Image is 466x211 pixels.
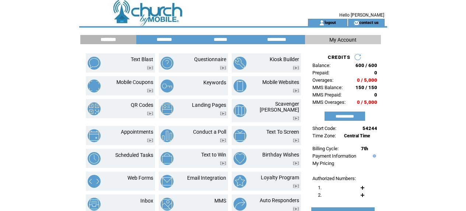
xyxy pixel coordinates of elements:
a: Questionnaire [194,56,226,62]
a: Inbox [140,198,153,204]
a: Email Integration [187,175,226,181]
a: Appointments [121,129,153,135]
img: video.png [220,66,226,70]
img: video.png [293,66,299,70]
span: 0 / 5,000 [357,77,377,83]
span: 150 / 150 [355,85,377,90]
img: text-blast.png [88,57,101,70]
img: loyalty-program.png [234,175,246,188]
a: contact us [359,20,379,25]
a: Payment Information [312,153,356,159]
span: 0 / 5,000 [357,99,377,105]
img: video.png [147,112,153,116]
a: Auto Responders [260,197,299,203]
a: Web Forms [127,175,153,181]
span: MMS Prepaid: [312,92,341,98]
span: Time Zone: [312,133,336,138]
a: Text Blast [131,56,153,62]
a: My Pricing [312,161,334,166]
img: video.png [220,161,226,165]
img: video.png [147,138,153,143]
img: video.png [293,184,299,188]
img: contact_us_icon.gif [354,20,359,26]
span: Balance: [312,63,330,68]
span: Authorized Numbers: [312,176,356,181]
span: 0 [374,70,377,75]
img: video.png [293,138,299,143]
img: email-integration.png [161,175,174,188]
img: kiosk-builder.png [234,57,246,70]
a: MMS [214,198,226,204]
img: appointments.png [88,129,101,142]
span: 7th [361,146,368,151]
a: Kiosk Builder [270,56,299,62]
img: help.gif [371,154,376,158]
img: mms.png [161,198,174,211]
a: Conduct a Poll [193,129,226,135]
img: account_icon.gif [319,20,325,26]
img: video.png [147,66,153,70]
a: QR Codes [131,102,153,108]
a: logout [325,20,336,25]
img: text-to-win.png [161,152,174,165]
span: MMS Overages: [312,99,346,105]
span: Billing Cycle: [312,146,339,151]
img: auto-responders.png [234,198,246,211]
img: video.png [293,207,299,211]
span: CREDITS [328,54,350,60]
img: video.png [220,138,226,143]
img: keywords.png [161,80,174,92]
a: Landing Pages [192,102,226,108]
img: landing-pages.png [161,102,174,115]
img: birthday-wishes.png [234,152,246,165]
span: 54244 [362,126,377,131]
a: Birthday Wishes [262,152,299,158]
span: My Account [329,37,357,43]
span: Central Time [344,133,370,138]
span: 0 [374,92,377,98]
img: text-to-screen.png [234,129,246,142]
span: Overages: [312,77,333,83]
img: video.png [293,89,299,93]
a: Scheduled Tasks [115,152,153,158]
a: Loyalty Program [261,175,299,180]
img: conduct-a-poll.png [161,129,174,142]
img: mobile-coupons.png [88,80,101,92]
a: Text To Screen [266,129,299,135]
img: questionnaire.png [161,57,174,70]
img: video.png [293,161,299,165]
span: Short Code: [312,126,336,131]
span: 1. [318,185,322,190]
span: Hello [PERSON_NAME] [339,13,384,18]
img: video.png [147,89,153,93]
span: MMS Balance: [312,85,343,90]
img: scheduled-tasks.png [88,152,101,165]
a: Text to Win [201,152,226,158]
img: video.png [293,116,299,120]
img: video.png [220,112,226,116]
a: Scavenger [PERSON_NAME] [260,101,299,113]
img: qr-codes.png [88,102,101,115]
a: Keywords [203,80,226,85]
span: 2. [318,192,322,198]
a: Mobile Coupons [116,79,153,85]
img: scavenger-hunt.png [234,104,246,117]
span: Prepaid: [312,70,329,75]
img: web-forms.png [88,175,101,188]
a: Mobile Websites [262,79,299,85]
span: 600 / 600 [355,63,377,68]
img: mobile-websites.png [234,80,246,92]
img: inbox.png [88,198,101,211]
